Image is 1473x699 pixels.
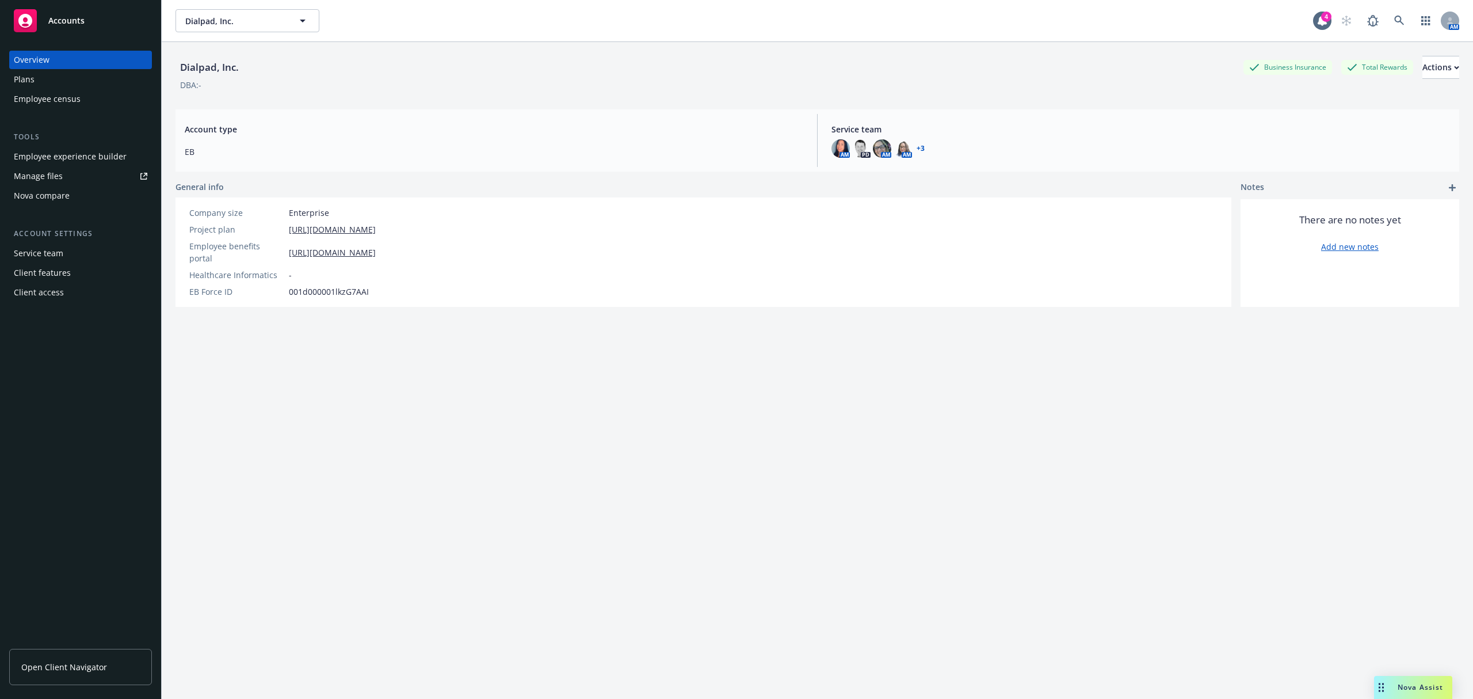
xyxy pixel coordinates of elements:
div: Drag to move [1374,676,1388,699]
a: Employee experience builder [9,147,152,166]
div: EB Force ID [189,286,284,298]
img: photo [873,139,891,158]
div: Healthcare Informatics [189,269,284,281]
div: Client access [14,283,64,302]
div: Employee census [14,90,81,108]
a: Nova compare [9,187,152,205]
div: Tools [9,131,152,143]
span: Enterprise [289,207,329,219]
a: Client access [9,283,152,302]
div: Company size [189,207,284,219]
div: Overview [14,51,49,69]
span: Accounts [48,16,85,25]
a: Switch app [1414,9,1437,32]
img: photo [831,139,850,158]
a: Report a Bug [1361,9,1384,32]
div: Plans [14,70,35,89]
span: Nova Assist [1398,682,1443,692]
a: [URL][DOMAIN_NAME] [289,223,376,235]
img: photo [894,139,912,158]
div: Business Insurance [1243,60,1332,74]
div: 4 [1321,12,1331,22]
a: [URL][DOMAIN_NAME] [289,246,376,259]
span: Service team [831,123,1450,135]
span: Dialpad, Inc. [185,15,285,27]
a: Start snowing [1335,9,1358,32]
div: Client features [14,264,71,282]
a: add [1445,181,1459,195]
a: Client features [9,264,152,282]
span: EB [185,146,803,158]
div: Employee experience builder [14,147,127,166]
span: Open Client Navigator [21,661,107,673]
span: Notes [1241,181,1264,195]
div: DBA: - [180,79,201,91]
span: General info [175,181,224,193]
div: Employee benefits portal [189,240,284,264]
span: Account type [185,123,803,135]
a: Add new notes [1321,241,1379,253]
span: - [289,269,292,281]
div: Nova compare [14,187,70,205]
div: Dialpad, Inc. [175,60,243,75]
button: Nova Assist [1374,676,1452,699]
span: 001d000001lkzG7AAI [289,286,369,298]
div: Account settings [9,228,152,240]
div: Actions [1422,56,1459,78]
a: +3 [917,145,925,152]
a: Manage files [9,167,152,185]
a: Plans [9,70,152,89]
a: Service team [9,244,152,263]
div: Project plan [189,223,284,235]
a: Search [1388,9,1411,32]
a: Employee census [9,90,152,108]
a: Overview [9,51,152,69]
button: Dialpad, Inc. [175,9,319,32]
div: Service team [14,244,63,263]
button: Actions [1422,56,1459,79]
div: Manage files [14,167,63,185]
div: Total Rewards [1341,60,1413,74]
span: There are no notes yet [1299,213,1401,227]
img: photo [852,139,871,158]
a: Accounts [9,5,152,37]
